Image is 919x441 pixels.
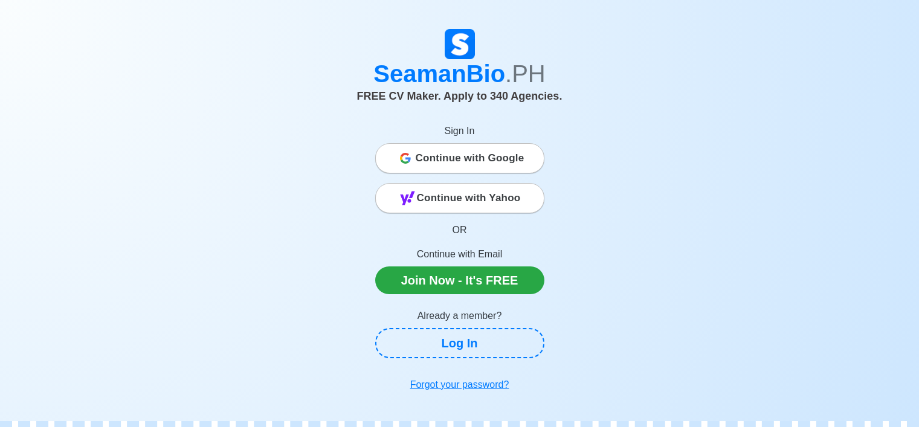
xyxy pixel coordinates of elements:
[357,90,563,102] span: FREE CV Maker. Apply to 340 Agencies.
[375,373,544,397] a: Forgot your password?
[375,309,544,323] p: Already a member?
[505,60,546,87] span: .PH
[375,266,544,294] a: Join Now - It's FREE
[410,379,509,390] u: Forgot your password?
[375,223,544,237] p: OR
[416,146,524,170] span: Continue with Google
[124,59,795,88] h1: SeamanBio
[445,29,475,59] img: Logo
[375,247,544,262] p: Continue with Email
[417,186,521,210] span: Continue with Yahoo
[375,328,544,358] a: Log In
[375,183,544,213] button: Continue with Yahoo
[375,143,544,173] button: Continue with Google
[375,124,544,138] p: Sign In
